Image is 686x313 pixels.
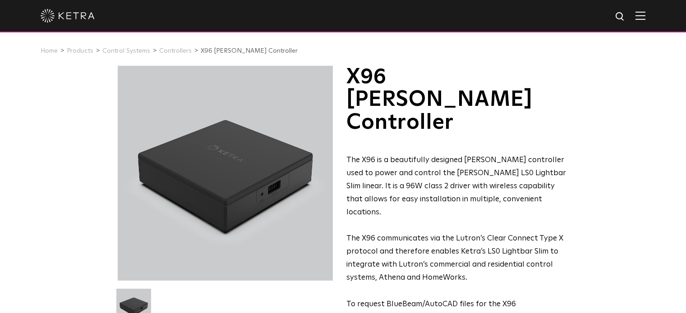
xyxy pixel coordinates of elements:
[346,235,563,281] span: The X96 communicates via the Lutron’s Clear Connect Type X protocol and therefore enables Ketra’s...
[201,48,298,54] a: X96 [PERSON_NAME] Controller
[41,48,58,54] a: Home
[635,11,645,20] img: Hamburger%20Nav.svg
[346,156,566,216] span: The X96 is a beautifully designed [PERSON_NAME] controller used to power and control the [PERSON_...
[615,11,626,23] img: search icon
[102,48,150,54] a: Control Systems
[346,66,566,134] h1: X96 [PERSON_NAME] Controller
[159,48,192,54] a: Controllers
[67,48,93,54] a: Products
[41,9,95,23] img: ketra-logo-2019-white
